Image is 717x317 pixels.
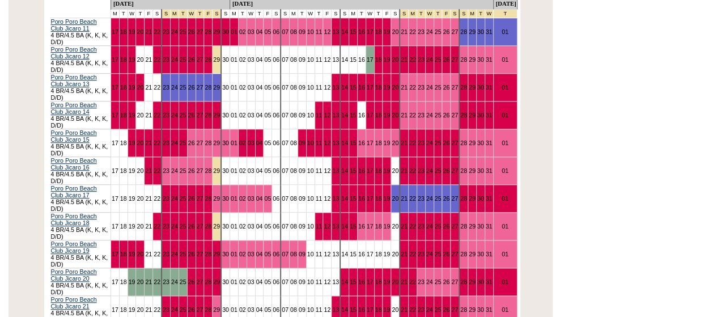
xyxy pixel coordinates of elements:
a: 29 [469,140,476,146]
a: 29 [213,195,220,202]
a: 24 [426,112,433,119]
a: 30 [477,167,484,174]
a: 27 [451,56,458,63]
a: 04 [256,28,263,35]
a: 25 [180,167,186,174]
a: 19 [129,195,135,202]
a: 23 [418,84,425,91]
a: 29 [469,112,476,119]
a: 30 [477,112,484,119]
a: 18 [120,167,127,174]
a: 03 [248,195,254,202]
a: 29 [213,84,220,91]
a: 30 [222,112,229,119]
a: 18 [375,56,382,63]
a: 20 [392,112,398,119]
a: 17 [112,28,118,35]
a: 16 [358,167,365,174]
a: 31 [486,112,493,119]
a: 20 [137,140,143,146]
a: 25 [435,112,442,119]
a: 11 [316,112,323,119]
a: 25 [180,28,186,35]
a: 03 [248,56,254,63]
a: 14 [341,84,348,91]
a: 26 [188,112,195,119]
a: 15 [350,112,357,119]
a: 03 [248,28,254,35]
a: 24 [171,84,178,91]
a: 10 [307,84,314,91]
a: 17 [367,28,374,35]
a: 12 [324,84,330,91]
a: Poro Poro Beach Club Jicaro 17 [51,185,97,198]
a: 27 [197,28,203,35]
a: 03 [248,112,254,119]
a: 08 [290,112,297,119]
a: 29 [469,28,476,35]
a: 11 [316,140,323,146]
a: 26 [443,167,449,174]
a: 20 [137,28,143,35]
a: Poro Poro Beach Club Jicaro 12 [51,46,97,60]
a: 22 [154,28,160,35]
a: 18 [375,112,382,119]
a: 13 [332,140,339,146]
a: 15 [350,140,357,146]
a: 30 [477,56,484,63]
a: 16 [358,140,365,146]
a: 23 [163,195,169,202]
a: 19 [129,140,135,146]
a: 24 [171,112,178,119]
a: 26 [188,84,195,91]
a: 30 [222,167,229,174]
a: 24 [171,167,178,174]
a: 26 [443,28,449,35]
a: 09 [299,56,306,63]
a: 24 [171,140,178,146]
a: 06 [273,28,279,35]
a: 01 [231,140,237,146]
a: 22 [154,195,160,202]
a: 13 [332,112,339,119]
a: 18 [120,28,127,35]
a: 07 [282,28,289,35]
a: 08 [290,56,297,63]
a: 16 [358,56,365,63]
a: 17 [112,140,118,146]
a: 27 [197,84,203,91]
a: 27 [451,84,458,91]
a: 29 [213,112,220,119]
a: 20 [392,140,398,146]
a: 21 [401,167,408,174]
a: 25 [180,112,186,119]
a: 11 [316,84,323,91]
a: 01 [231,112,237,119]
a: 18 [375,84,382,91]
a: 11 [316,56,323,63]
a: Poro Poro Beach Club Jicaro 13 [51,74,97,87]
a: 22 [409,84,416,91]
a: 18 [120,56,127,63]
a: 06 [273,56,279,63]
a: 08 [290,167,297,174]
a: 04 [256,56,263,63]
a: 21 [145,56,152,63]
a: 22 [154,56,160,63]
a: Poro Poro Beach Club Jicaro 16 [51,157,97,171]
a: 05 [264,56,271,63]
a: 19 [383,112,390,119]
a: 16 [358,28,365,35]
a: 28 [205,167,211,174]
a: 24 [426,140,433,146]
a: 06 [273,84,279,91]
a: 27 [197,112,203,119]
a: 09 [299,84,306,91]
a: 19 [383,28,390,35]
a: 31 [486,56,493,63]
a: 11 [316,28,323,35]
a: 28 [460,167,467,174]
a: 11 [316,167,323,174]
a: 20 [392,56,398,63]
a: 19 [383,140,390,146]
